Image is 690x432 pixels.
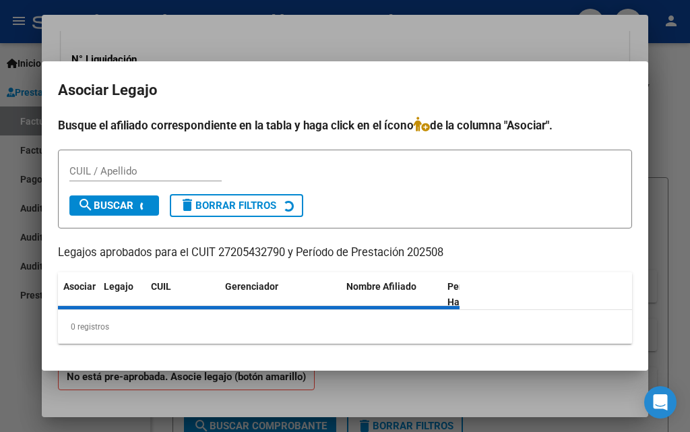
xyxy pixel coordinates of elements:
datatable-header-cell: Gerenciador [220,272,341,317]
h2: Asociar Legajo [58,78,632,103]
datatable-header-cell: CUIL [146,272,220,317]
mat-icon: delete [179,197,195,213]
datatable-header-cell: Legajo [98,272,146,317]
datatable-header-cell: Periodo Habilitado [442,272,533,317]
span: Nombre Afiliado [346,281,416,292]
span: Gerenciador [225,281,278,292]
h4: Busque el afiliado correspondiente en la tabla y haga click en el ícono de la columna "Asociar". [58,117,632,134]
button: Borrar Filtros [170,194,303,217]
datatable-header-cell: Nombre Afiliado [341,272,442,317]
button: Buscar [69,195,159,216]
mat-icon: search [77,197,94,213]
span: Borrar Filtros [179,199,276,212]
datatable-header-cell: Asociar [58,272,98,317]
span: Buscar [77,199,133,212]
span: Asociar [63,281,96,292]
div: 0 registros [58,310,632,344]
p: Legajos aprobados para el CUIT 27205432790 y Período de Prestación 202508 [58,245,632,261]
span: Legajo [104,281,133,292]
span: Periodo Habilitado [447,281,493,307]
div: Open Intercom Messenger [644,386,677,419]
span: CUIL [151,281,171,292]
